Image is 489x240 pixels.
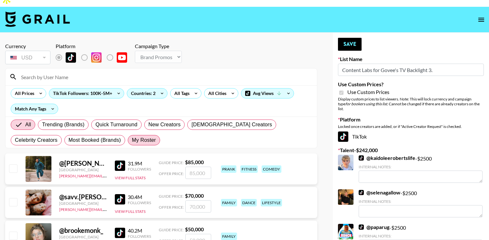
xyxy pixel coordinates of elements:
div: family [221,233,237,240]
div: Internal Notes: [359,234,483,238]
div: [GEOGRAPHIC_DATA] [59,235,107,239]
img: TikTok [115,228,125,238]
div: Followers [128,234,151,239]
